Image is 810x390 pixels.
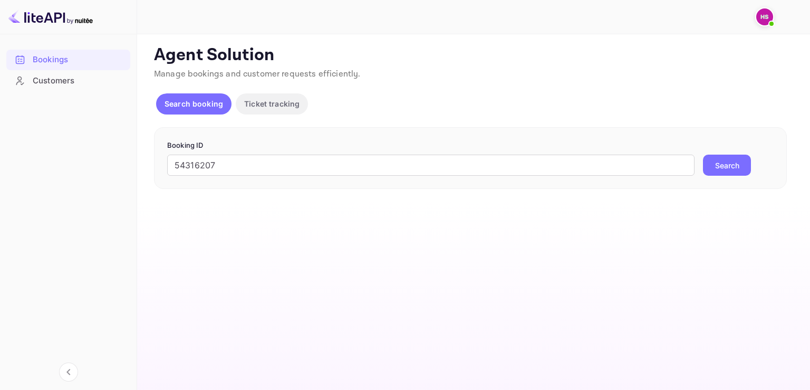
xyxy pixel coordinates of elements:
p: Ticket tracking [244,98,300,109]
p: Booking ID [167,140,774,151]
a: Bookings [6,50,130,69]
div: Bookings [33,54,125,66]
img: Harmeet Singh [756,8,773,25]
input: Enter Booking ID (e.g., 63782194) [167,155,695,176]
button: Collapse navigation [59,363,78,382]
div: Bookings [6,50,130,70]
button: Search [703,155,751,176]
p: Agent Solution [154,45,791,66]
p: Search booking [165,98,223,109]
div: Customers [33,75,125,87]
span: Manage bookings and customer requests efficiently. [154,69,361,80]
div: Customers [6,71,130,91]
a: Customers [6,71,130,90]
img: LiteAPI logo [8,8,93,25]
